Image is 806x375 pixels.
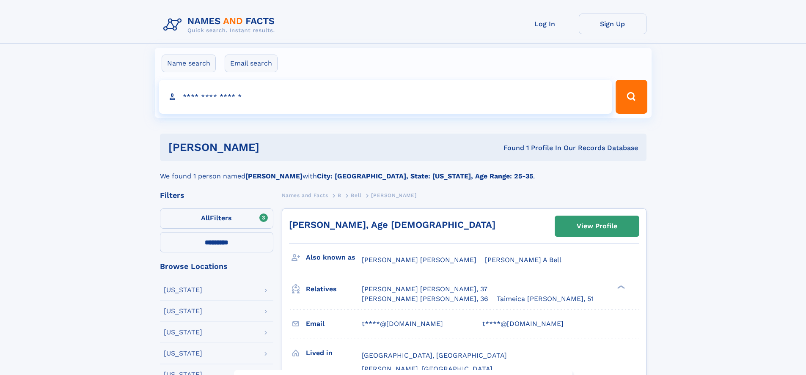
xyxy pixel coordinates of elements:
[225,55,278,72] label: Email search
[245,172,303,180] b: [PERSON_NAME]
[306,282,362,296] h3: Relatives
[164,329,202,336] div: [US_STATE]
[579,14,646,34] a: Sign Up
[362,351,507,359] span: [GEOGRAPHIC_DATA], [GEOGRAPHIC_DATA]
[160,192,273,199] div: Filters
[511,14,579,34] a: Log In
[371,192,416,198] span: [PERSON_NAME]
[160,208,273,229] label: Filters
[201,214,210,222] span: All
[164,350,202,357] div: [US_STATE]
[338,192,341,198] span: B
[164,308,202,315] div: [US_STATE]
[381,143,638,153] div: Found 1 Profile In Our Records Database
[577,216,617,236] div: View Profile
[160,14,282,36] img: Logo Names and Facts
[615,285,625,290] div: ❯
[362,365,492,373] span: [PERSON_NAME], [GEOGRAPHIC_DATA]
[362,294,488,304] a: [PERSON_NAME] [PERSON_NAME], 36
[160,263,273,270] div: Browse Locations
[362,256,476,264] span: [PERSON_NAME] [PERSON_NAME]
[351,192,361,198] span: Bell
[164,287,202,293] div: [US_STATE]
[168,142,382,153] h1: [PERSON_NAME]
[160,161,646,181] div: We found 1 person named with .
[616,80,647,114] button: Search Button
[485,256,561,264] span: [PERSON_NAME] A Bell
[362,285,487,294] a: [PERSON_NAME] [PERSON_NAME], 37
[162,55,216,72] label: Name search
[317,172,533,180] b: City: [GEOGRAPHIC_DATA], State: [US_STATE], Age Range: 25-35
[306,250,362,265] h3: Also known as
[306,346,362,360] h3: Lived in
[338,190,341,200] a: B
[497,294,594,304] a: Taimeica [PERSON_NAME], 51
[351,190,361,200] a: Bell
[555,216,639,236] a: View Profile
[289,219,495,230] a: [PERSON_NAME], Age [DEMOGRAPHIC_DATA]
[159,80,612,114] input: search input
[282,190,328,200] a: Names and Facts
[306,317,362,331] h3: Email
